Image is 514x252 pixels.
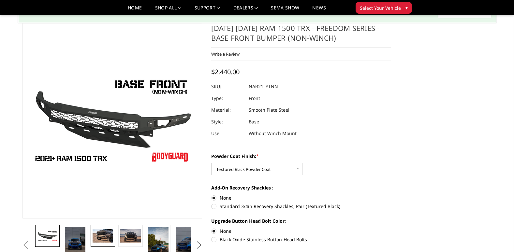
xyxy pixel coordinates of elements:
[211,51,240,57] a: Write a Review
[37,230,58,242] img: 2021-2024 Ram 1500 TRX - Freedom Series - Base Front Bumper (non-winch)
[233,6,258,15] a: Dealers
[211,217,391,224] label: Upgrade Button Head Bolt Color:
[211,81,244,92] dt: SKU:
[211,92,244,104] dt: Type:
[405,4,408,11] span: ▾
[312,6,326,15] a: News
[211,153,391,160] label: Powder Coat Finish:
[360,5,401,11] span: Select Your Vehicle
[22,23,202,218] a: 2021-2024 Ram 1500 TRX - Freedom Series - Base Front Bumper (non-winch)
[249,81,278,92] dd: NAR21LYTNN
[211,236,391,243] label: Black Oxide Stainless Button-Head Bolts
[211,116,244,128] dt: Style:
[481,221,514,252] iframe: Chat Widget
[249,92,260,104] dd: Front
[211,104,244,116] dt: Material:
[271,6,299,15] a: SEMA Show
[128,6,142,15] a: Home
[211,228,391,234] label: None
[249,104,289,116] dd: Smooth Plate Steel
[211,128,244,139] dt: Use:
[194,240,204,250] button: Next
[93,229,113,243] img: 2021-2024 Ram 1500 TRX - Freedom Series - Base Front Bumper (non-winch)
[211,203,391,210] label: Standard 3/4in Recovery Shackles, Pair (Textured Black)
[211,67,240,76] span: $2,440.00
[249,116,259,128] dd: Base
[211,23,391,48] h1: [DATE]-[DATE] Ram 1500 TRX - Freedom Series - Base Front Bumper (non-winch)
[356,2,412,14] button: Select Your Vehicle
[211,194,391,201] label: None
[120,229,141,243] img: 2021-2024 Ram 1500 TRX - Freedom Series - Base Front Bumper (non-winch)
[211,184,391,191] label: Add-On Recovery Shackles :
[249,128,297,139] dd: Without Winch Mount
[195,6,220,15] a: Support
[155,6,182,15] a: shop all
[21,240,31,250] button: Previous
